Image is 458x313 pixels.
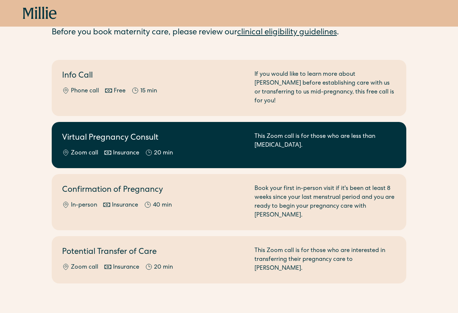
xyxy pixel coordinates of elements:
h2: Potential Transfer of Care [62,246,246,259]
div: Insurance [112,201,138,210]
div: In-person [71,201,97,210]
div: 20 min [154,263,173,272]
div: Zoom call [71,149,98,158]
div: This Zoom call is for those who are less than [MEDICAL_DATA]. [254,132,396,158]
a: Info CallPhone callFree15 minIf you would like to learn more about [PERSON_NAME] before establish... [52,60,406,116]
a: clinical eligibility guidelines [237,29,337,37]
h2: Virtual Pregnancy Consult [62,132,246,144]
div: Insurance [113,149,139,158]
a: Virtual Pregnancy ConsultZoom callInsurance20 minThis Zoom call is for those who are less than [M... [52,122,406,168]
div: Phone call [71,87,99,96]
h2: Info Call [62,70,246,82]
a: Potential Transfer of CareZoom callInsurance20 minThis Zoom call is for those who are interested ... [52,236,406,283]
div: Zoom call [71,263,98,272]
a: Confirmation of PregnancyIn-personInsurance40 minBook your first in-person visit if it's been at ... [52,174,406,230]
div: Before you book maternity care, please review our . [52,27,406,39]
div: This Zoom call is for those who are interested in transferring their pregnancy care to [PERSON_NA... [254,246,396,273]
div: 40 min [153,201,172,210]
h2: Confirmation of Pregnancy [62,184,246,197]
div: If you would like to learn more about [PERSON_NAME] before establishing care with us or transferr... [254,70,396,106]
div: 15 min [140,87,157,96]
div: Free [114,87,126,96]
div: 20 min [154,149,173,158]
div: Insurance [113,263,139,272]
div: Book your first in-person visit if it's been at least 8 weeks since your last menstrual period an... [254,184,396,220]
